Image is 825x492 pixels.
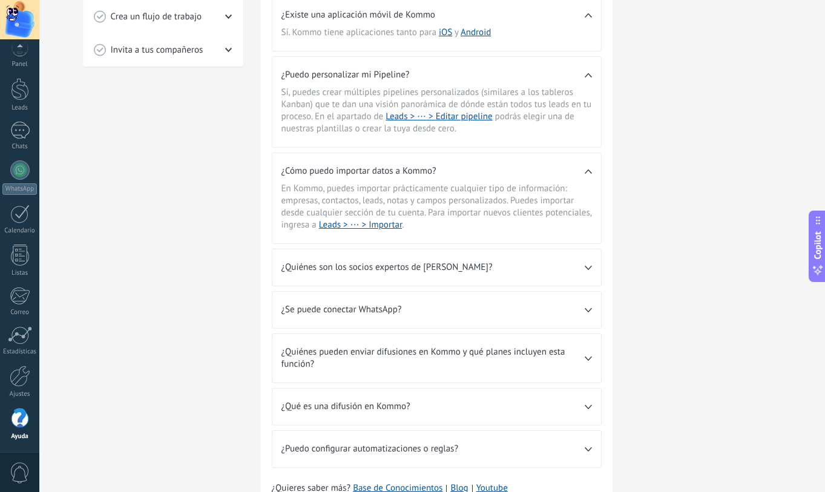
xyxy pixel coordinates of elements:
div: ¿Quiénes son los socios expertos de [PERSON_NAME]? [272,249,602,286]
span: Copilot [812,231,824,259]
div: Leads [2,104,38,112]
span: ¿Quiénes son los socios expertos de [PERSON_NAME]? [281,261,585,274]
span: ¿Puedo personalizar mi Pipeline? [281,69,585,81]
div: ¿Qué es una difusión en Kommo? [272,388,602,425]
span: ¿Puedo configurar automatizaciones o reglas? [281,443,585,455]
a: Leads > ⋯ > Importar [319,219,402,231]
span: En Kommo, puedes importar prácticamente cualquier tipo de información: empresas, contactos, leads... [281,183,592,231]
span: ¿Qué es una difusión en Kommo? [281,401,585,413]
div: Calendario [2,227,38,235]
span: ¿Existe una aplicación móvil de Kommo [281,9,585,21]
div: ¿Puedo personalizar mi Pipeline?Sí, puedes crear múltiples pipelines personalizados (similares a ... [272,56,602,148]
div: Listas [2,269,38,277]
div: WhatsApp [2,183,37,195]
div: Correo [2,309,38,317]
span: ¿Quiénes pueden enviar difusiones en Kommo y qué planes incluyen esta función? [281,346,585,370]
span: Sí. Kommo tiene aplicaciones tanto para y [281,27,491,39]
a: iOS [439,27,452,38]
div: Ajustes [2,390,38,398]
div: ¿Puedo configurar automatizaciones o reglas? [272,430,602,468]
div: ¿Cómo puedo importar datos a Kommo?En Kommo, puedes importar prácticamente cualquier tipo de info... [272,153,602,244]
div: Panel [2,61,38,68]
div: Ayuda [2,433,38,441]
div: Chats [2,143,38,151]
span: ¿Se puede conectar WhatsApp? [281,304,585,316]
div: Estadísticas [2,348,38,356]
span: ¿Cómo puedo importar datos a Kommo? [281,165,585,177]
div: ¿Quiénes pueden enviar difusiones en Kommo y qué planes incluyen esta función? [272,333,602,383]
a: Leads > ⋯ > Editar pipeline [386,111,492,122]
div: ¿Se puede conectar WhatsApp? [272,291,602,329]
span: Sí, puedes crear múltiples pipelines personalizados (similares a los tableros Kanban) que te dan ... [281,87,592,135]
span: Invita a tus compañeros [111,44,203,56]
a: Android [461,27,491,38]
span: Crea un flujo de trabajo [111,11,202,23]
